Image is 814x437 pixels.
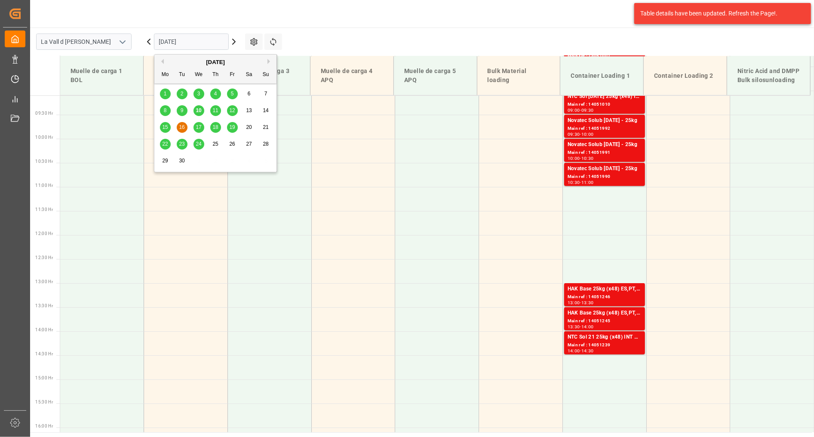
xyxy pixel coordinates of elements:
div: Bulk Material loading [484,63,553,88]
div: Choose Tuesday, September 30th, 2025 [177,156,187,166]
span: 12:00 Hr [35,231,53,236]
div: Fr [227,70,238,80]
div: Choose Sunday, September 14th, 2025 [261,105,271,116]
span: 11:00 Hr [35,183,53,188]
div: Choose Thursday, September 25th, 2025 [210,139,221,150]
div: [DATE] [154,58,276,67]
div: Choose Wednesday, September 10th, 2025 [194,105,204,116]
div: Sa [244,70,255,80]
div: 09:00 [568,108,580,112]
div: Choose Friday, September 26th, 2025 [227,139,238,150]
div: Choose Monday, September 29th, 2025 [160,156,171,166]
span: 13:30 Hr [35,303,53,308]
div: 09:30 [581,108,594,112]
input: Type to search/select [36,34,132,50]
span: 9 [181,107,184,113]
span: 1 [164,91,167,97]
div: 11:00 [581,180,594,184]
span: 12:30 Hr [35,255,53,260]
div: Choose Friday, September 5th, 2025 [227,89,238,99]
div: Su [261,70,271,80]
span: 30 [179,158,184,164]
span: 10 [196,107,201,113]
div: NTC Sol 21 25kg (x48) INT MSE [568,333,642,342]
span: 13:00 Hr [35,279,53,284]
div: Choose Wednesday, September 24th, 2025 [194,139,204,150]
span: 19 [229,124,235,130]
span: 14 [263,107,268,113]
span: 17 [196,124,201,130]
div: 14:00 [581,325,594,329]
span: 10:30 Hr [35,159,53,164]
span: 2 [181,91,184,97]
input: DD.MM.YYYY [154,34,229,50]
div: 14:30 [581,349,594,353]
span: 4 [214,91,217,97]
div: Choose Sunday, September 28th, 2025 [261,139,271,150]
button: open menu [116,35,129,49]
span: 11 [212,107,218,113]
div: HAK Base 25kg (x48) ES,PT,AR,FR,IT MSE [568,285,642,293]
div: Muelle de carga 1 BOL [67,63,136,88]
div: Choose Thursday, September 18th, 2025 [210,122,221,133]
span: 09:30 Hr [35,111,53,116]
div: - [580,132,581,136]
span: 21 [263,124,268,130]
span: 3 [197,91,200,97]
div: Choose Sunday, September 21st, 2025 [261,122,271,133]
div: Th [210,70,221,80]
div: Main ref : 14051246 [568,293,642,301]
span: 13 [246,107,252,113]
div: Table details have been updated. Refresh the Page!. [640,9,799,18]
div: Main ref : 14051990 [568,173,642,180]
span: 28 [263,141,268,147]
span: 24 [196,141,201,147]
div: 13:30 [581,301,594,305]
div: 10:30 [568,180,580,184]
span: 18 [212,124,218,130]
div: - [580,301,581,305]
div: Choose Thursday, September 11th, 2025 [210,105,221,116]
span: 26 [229,141,235,147]
div: NTC Sol [DATE] 25kg (x48) INT MSE [568,92,642,101]
div: 09:30 [568,132,580,136]
div: - [580,108,581,112]
span: 6 [248,91,251,97]
span: 16:00 Hr [35,424,53,428]
div: - [580,349,581,353]
div: Choose Wednesday, September 3rd, 2025 [194,89,204,99]
div: 10:30 [581,156,594,160]
button: Previous Month [159,59,164,64]
span: 25 [212,141,218,147]
div: Choose Sunday, September 7th, 2025 [261,89,271,99]
span: 23 [179,141,184,147]
span: 5 [231,91,234,97]
div: Mo [160,70,171,80]
span: 10:00 Hr [35,135,53,140]
div: Choose Tuesday, September 16th, 2025 [177,122,187,133]
button: Next Month [267,59,273,64]
div: - [580,156,581,160]
div: Main ref : 14051245 [568,318,642,325]
div: Tu [177,70,187,80]
span: 15 [162,124,168,130]
div: Main ref : 14051239 [568,342,642,349]
div: 13:30 [568,325,580,329]
span: 12 [229,107,235,113]
div: Main ref : 14051010 [568,101,642,108]
span: 14:30 Hr [35,351,53,356]
div: Choose Friday, September 12th, 2025 [227,105,238,116]
div: Choose Saturday, September 13th, 2025 [244,105,255,116]
span: 20 [246,124,252,130]
span: 29 [162,158,168,164]
div: Container Loading 1 [567,68,636,84]
div: Choose Monday, September 8th, 2025 [160,105,171,116]
span: 7 [264,91,267,97]
span: 27 [246,141,252,147]
div: Main ref : 14051992 [568,125,642,132]
div: Choose Monday, September 1st, 2025 [160,89,171,99]
span: 11:30 Hr [35,207,53,212]
span: 16 [179,124,184,130]
div: - [580,325,581,329]
span: 8 [164,107,167,113]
